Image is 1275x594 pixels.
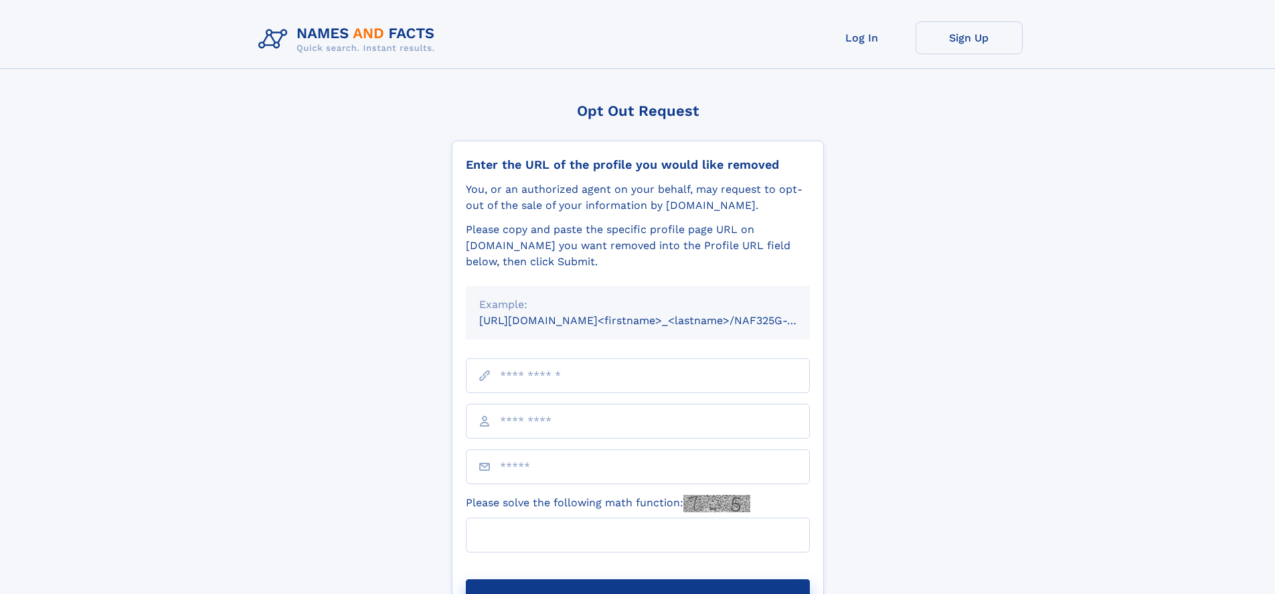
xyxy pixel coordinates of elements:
[466,495,750,512] label: Please solve the following math function:
[916,21,1023,54] a: Sign Up
[452,102,824,119] div: Opt Out Request
[253,21,446,58] img: Logo Names and Facts
[466,222,810,270] div: Please copy and paste the specific profile page URL on [DOMAIN_NAME] you want removed into the Pr...
[479,314,835,327] small: [URL][DOMAIN_NAME]<firstname>_<lastname>/NAF325G-xxxxxxxx
[479,297,796,313] div: Example:
[466,157,810,172] div: Enter the URL of the profile you would like removed
[809,21,916,54] a: Log In
[466,181,810,214] div: You, or an authorized agent on your behalf, may request to opt-out of the sale of your informatio...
